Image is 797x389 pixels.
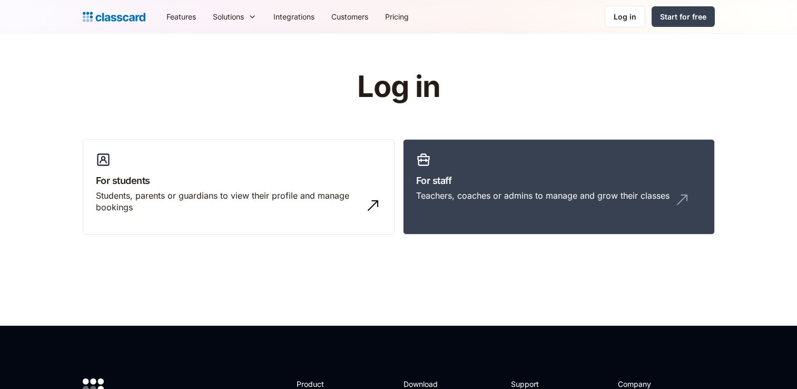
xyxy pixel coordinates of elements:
[83,139,395,235] a: For studentsStudents, parents or guardians to view their profile and manage bookings
[377,5,417,28] a: Pricing
[403,139,715,235] a: For staffTeachers, coaches or admins to manage and grow their classes
[83,9,145,24] a: home
[158,5,204,28] a: Features
[416,173,702,188] h3: For staff
[213,11,244,22] div: Solutions
[416,190,670,201] div: Teachers, coaches or admins to manage and grow their classes
[265,5,323,28] a: Integrations
[652,6,715,27] a: Start for free
[605,6,645,27] a: Log in
[96,190,360,213] div: Students, parents or guardians to view their profile and manage bookings
[614,11,636,22] div: Log in
[96,173,381,188] h3: For students
[660,11,706,22] div: Start for free
[204,5,265,28] div: Solutions
[323,5,377,28] a: Customers
[231,71,566,103] h1: Log in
